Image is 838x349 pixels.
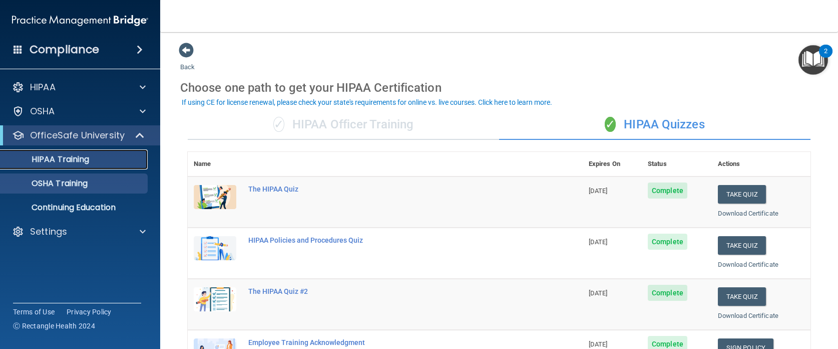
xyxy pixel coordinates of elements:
[188,152,242,177] th: Name
[182,99,552,106] div: If using CE for license renewal, please check your state's requirements for online vs. live cours...
[718,185,766,204] button: Take Quiz
[248,236,533,244] div: HIPAA Policies and Procedures Quiz
[642,152,712,177] th: Status
[12,81,146,93] a: HIPAA
[12,11,148,31] img: PMB logo
[589,289,608,297] span: [DATE]
[718,312,778,319] a: Download Certificate
[718,236,766,255] button: Take Quiz
[30,226,67,238] p: Settings
[12,129,145,141] a: OfficeSafe University
[589,340,608,348] span: [DATE]
[605,117,616,132] span: ✓
[67,307,112,317] a: Privacy Policy
[30,81,56,93] p: HIPAA
[180,51,195,71] a: Back
[12,105,146,117] a: OSHA
[648,285,687,301] span: Complete
[798,45,828,75] button: Open Resource Center, 2 new notifications
[248,338,533,346] div: Employee Training Acknowledgment
[12,226,146,238] a: Settings
[180,97,554,107] button: If using CE for license renewal, please check your state's requirements for online vs. live cours...
[589,187,608,195] span: [DATE]
[248,185,533,193] div: The HIPAA Quiz
[824,51,827,64] div: 2
[499,110,810,140] div: HIPAA Quizzes
[30,43,99,57] h4: Compliance
[718,210,778,217] a: Download Certificate
[648,234,687,250] span: Complete
[273,117,284,132] span: ✓
[13,321,95,331] span: Ⓒ Rectangle Health 2024
[180,73,818,102] div: Choose one path to get your HIPAA Certification
[188,110,499,140] div: HIPAA Officer Training
[30,105,55,117] p: OSHA
[248,287,533,295] div: The HIPAA Quiz #2
[7,179,88,189] p: OSHA Training
[712,152,810,177] th: Actions
[7,203,143,213] p: Continuing Education
[589,238,608,246] span: [DATE]
[30,129,125,141] p: OfficeSafe University
[648,183,687,199] span: Complete
[718,261,778,268] a: Download Certificate
[13,307,55,317] a: Terms of Use
[7,154,89,164] p: HIPAA Training
[583,152,642,177] th: Expires On
[665,278,826,318] iframe: Drift Widget Chat Controller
